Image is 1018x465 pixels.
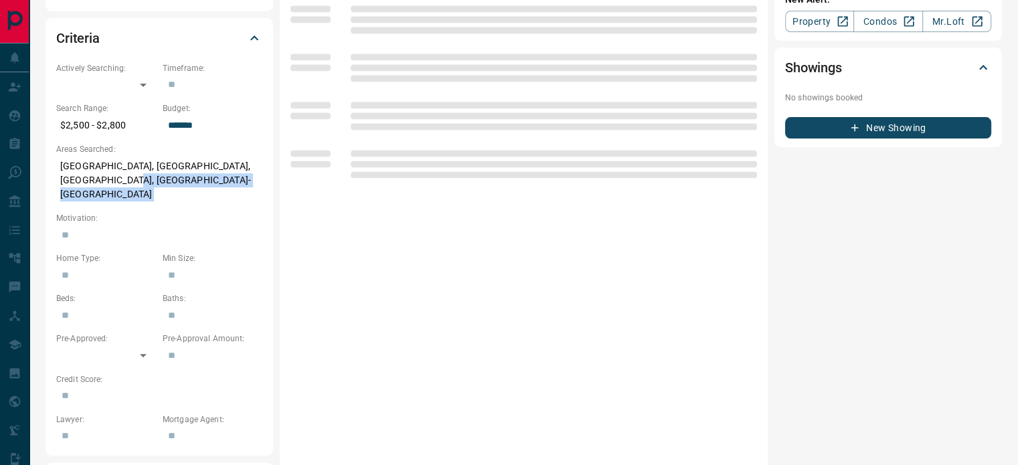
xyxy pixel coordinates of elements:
[785,52,991,84] div: Showings
[56,413,156,426] p: Lawyer:
[163,333,262,345] p: Pre-Approval Amount:
[56,373,262,385] p: Credit Score:
[56,22,262,54] div: Criteria
[56,252,156,264] p: Home Type:
[56,155,262,205] p: [GEOGRAPHIC_DATA], [GEOGRAPHIC_DATA], [GEOGRAPHIC_DATA], [GEOGRAPHIC_DATA]-[GEOGRAPHIC_DATA]
[785,117,991,138] button: New Showing
[56,212,262,224] p: Motivation:
[56,143,262,155] p: Areas Searched:
[163,252,262,264] p: Min Size:
[56,27,100,49] h2: Criteria
[785,11,854,32] a: Property
[56,292,156,304] p: Beds:
[163,413,262,426] p: Mortgage Agent:
[163,102,262,114] p: Budget:
[785,92,991,104] p: No showings booked
[785,57,842,78] h2: Showings
[56,333,156,345] p: Pre-Approved:
[163,292,262,304] p: Baths:
[163,62,262,74] p: Timeframe:
[56,102,156,114] p: Search Range:
[922,11,991,32] a: Mr.Loft
[56,114,156,136] p: $2,500 - $2,800
[853,11,922,32] a: Condos
[56,62,156,74] p: Actively Searching:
